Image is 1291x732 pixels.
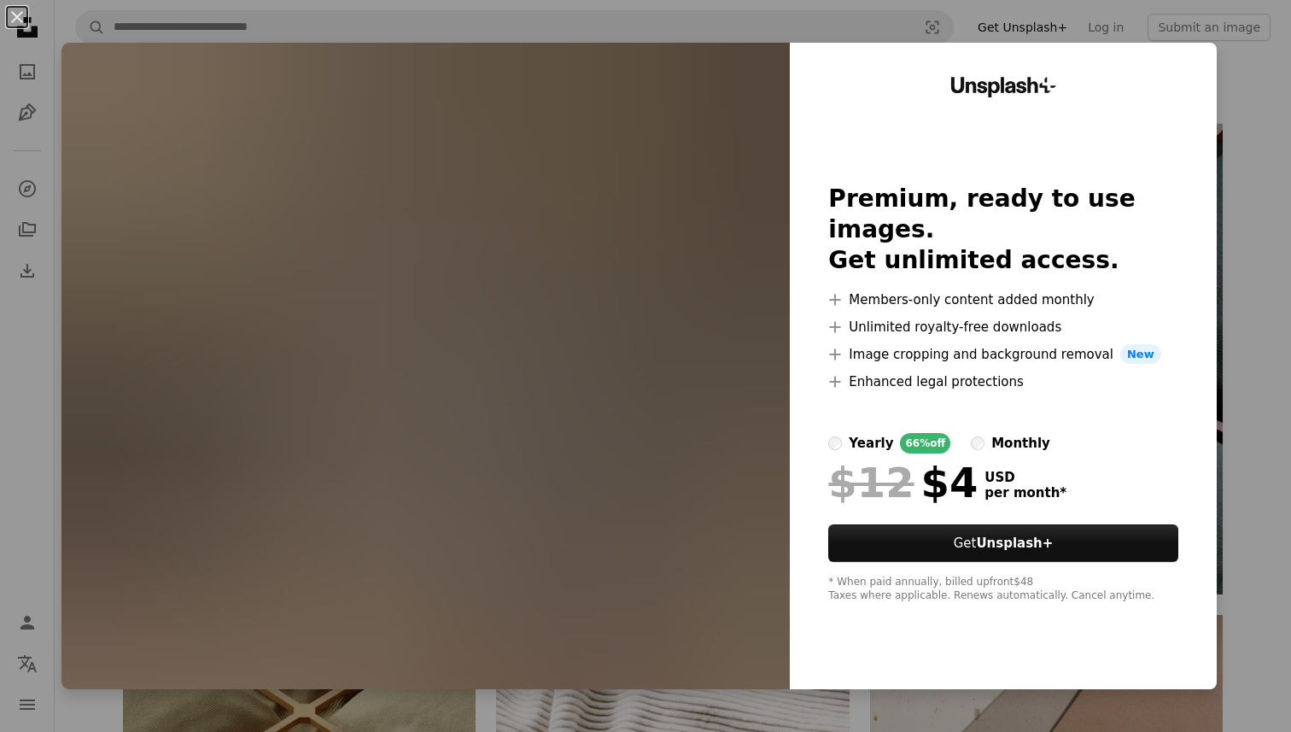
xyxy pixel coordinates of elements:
div: $4 [828,460,978,505]
li: Enhanced legal protections [828,372,1177,392]
input: yearly66%off [828,436,842,450]
span: per month * [984,485,1066,501]
span: $12 [828,460,914,505]
div: yearly [849,433,893,454]
input: monthly [971,436,984,450]
span: USD [984,470,1066,485]
button: GetUnsplash+ [828,524,1177,562]
li: Members-only content added monthly [828,290,1177,310]
span: New [1120,344,1161,365]
li: Image cropping and background removal [828,344,1177,365]
strong: Unsplash+ [976,536,1053,551]
div: * When paid annually, billed upfront $48 Taxes where applicable. Renews automatically. Cancel any... [828,576,1177,603]
li: Unlimited royalty-free downloads [828,317,1177,337]
h2: Premium, ready to use images. Get unlimited access. [828,184,1177,276]
div: 66% off [900,433,950,454]
div: monthly [991,433,1050,454]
